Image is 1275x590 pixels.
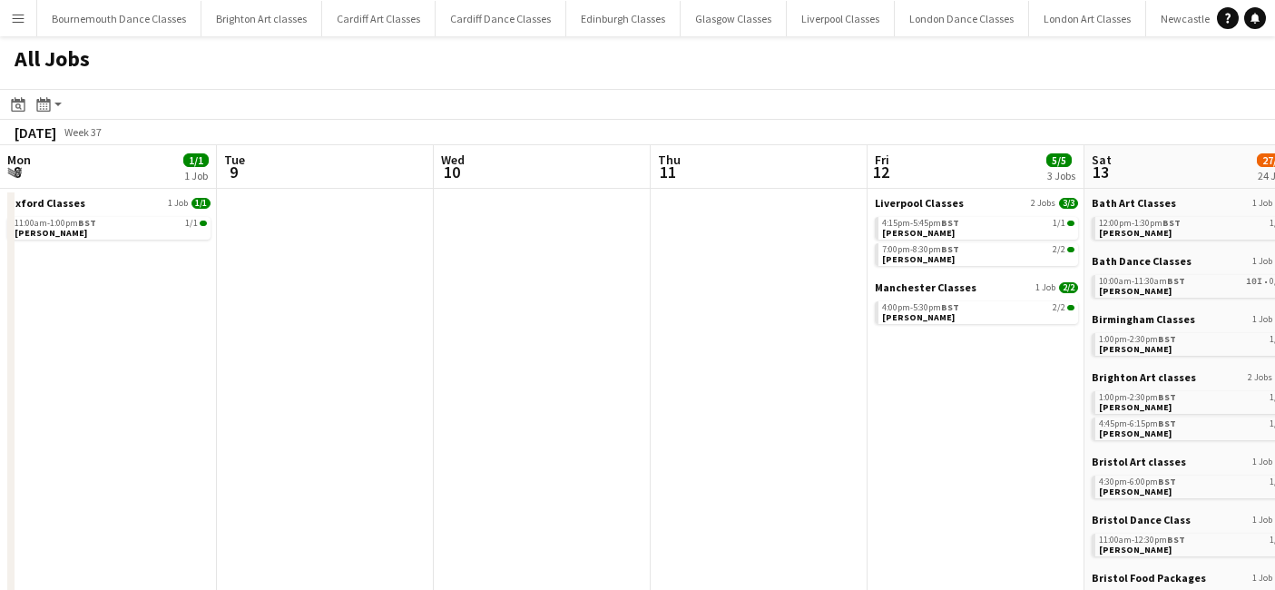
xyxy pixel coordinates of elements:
[7,196,211,210] a: Oxford Classes1 Job1/1
[1248,372,1272,383] span: 2 Jobs
[875,196,1078,280] div: Liverpool Classes2 Jobs3/34:15pm-5:45pmBST1/1[PERSON_NAME]7:00pm-8:30pmBST2/2[PERSON_NAME]
[7,196,211,243] div: Oxford Classes1 Job1/111:00am-1:00pmBST1/1[PERSON_NAME]
[1089,162,1112,182] span: 13
[78,217,96,229] span: BST
[1252,573,1272,584] span: 1 Job
[566,1,681,36] button: Edinburgh Classes
[875,280,1078,294] a: Manchester Classes1 Job2/2
[1146,1,1261,36] button: Newcastle Classes
[1099,219,1181,228] span: 12:00pm-1:30pm
[224,152,245,168] span: Tue
[658,152,681,168] span: Thu
[1252,314,1272,325] span: 1 Job
[15,217,207,238] a: 11:00am-1:00pmBST1/1[PERSON_NAME]
[872,162,889,182] span: 12
[882,245,959,254] span: 7:00pm-8:30pm
[441,152,465,168] span: Wed
[1162,217,1181,229] span: BST
[1099,227,1172,239] span: Shel Hazell
[15,227,87,239] span: Valarie Micallef
[1099,477,1176,487] span: 4:30pm-6:00pm
[1158,476,1176,487] span: BST
[1158,418,1176,429] span: BST
[1099,335,1176,344] span: 1:00pm-2:30pm
[1099,343,1172,355] span: Hayley Mackellar
[1059,198,1078,209] span: 3/3
[1099,277,1185,286] span: 10:00am-11:30am
[1059,282,1078,293] span: 2/2
[1053,303,1065,312] span: 2/2
[1092,370,1196,384] span: Brighton Art classes
[37,1,201,36] button: Bournemouth Dance Classes
[1067,247,1074,252] span: 2/2
[1053,219,1065,228] span: 1/1
[1099,486,1172,497] span: Louise Blundell
[15,123,56,142] div: [DATE]
[1092,312,1195,326] span: Birmingham Classes
[200,221,207,226] span: 1/1
[1167,534,1185,546] span: BST
[183,153,209,167] span: 1/1
[882,311,955,323] span: Rhia Thomas
[1099,428,1172,439] span: Beth Laws
[875,196,1078,210] a: Liverpool Classes2 Jobs3/3
[168,198,188,209] span: 1 Job
[787,1,895,36] button: Liverpool Classes
[1158,333,1176,345] span: BST
[1092,571,1206,585] span: Bristol Food Packages
[882,219,959,228] span: 4:15pm-5:45pm
[1252,515,1272,526] span: 1 Job
[1246,277,1262,286] span: 10I
[875,280,976,294] span: Manchester Classes
[1053,245,1065,254] span: 2/2
[1067,305,1074,310] span: 2/2
[941,217,959,229] span: BST
[1067,221,1074,226] span: 1/1
[882,301,1074,322] a: 4:00pm-5:30pmBST2/2[PERSON_NAME]
[1092,513,1191,526] span: Bristol Dance Class
[221,162,245,182] span: 9
[655,162,681,182] span: 11
[882,227,955,239] span: Fiona Hayden
[201,1,322,36] button: Brighton Art classes
[1099,419,1176,428] span: 4:45pm-6:15pm
[1167,275,1185,287] span: BST
[1099,536,1185,545] span: 11:00am-12:30pm
[1046,153,1072,167] span: 5/5
[895,1,1029,36] button: London Dance Classes
[875,280,1078,328] div: Manchester Classes1 Job2/24:00pm-5:30pmBST2/2[PERSON_NAME]
[1252,256,1272,267] span: 1 Job
[1099,401,1172,413] span: Genevieve Cox
[681,1,787,36] button: Glasgow Classes
[941,301,959,313] span: BST
[882,303,959,312] span: 4:00pm-5:30pm
[875,152,889,168] span: Fri
[184,169,208,182] div: 1 Job
[941,243,959,255] span: BST
[882,217,1074,238] a: 4:15pm-5:45pmBST1/1[PERSON_NAME]
[882,253,955,265] span: Laura Crossley
[60,125,105,139] span: Week 37
[1029,1,1146,36] button: London Art Classes
[1047,169,1075,182] div: 3 Jobs
[875,196,964,210] span: Liverpool Classes
[191,198,211,209] span: 1/1
[1252,198,1272,209] span: 1 Job
[1092,152,1112,168] span: Sat
[1031,198,1055,209] span: 2 Jobs
[7,196,85,210] span: Oxford Classes
[1099,285,1172,297] span: Shel Hazell
[15,219,96,228] span: 11:00am-1:00pm
[438,162,465,182] span: 10
[322,1,436,36] button: Cardiff Art Classes
[1099,393,1176,402] span: 1:00pm-2:30pm
[436,1,566,36] button: Cardiff Dance Classes
[7,152,31,168] span: Mon
[1092,254,1192,268] span: Bath Dance Classes
[1099,544,1172,556] span: Penelope Willis
[185,219,198,228] span: 1/1
[882,243,1074,264] a: 7:00pm-8:30pmBST2/2[PERSON_NAME]
[1252,457,1272,467] span: 1 Job
[1092,196,1176,210] span: Bath Art Classes
[1158,391,1176,403] span: BST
